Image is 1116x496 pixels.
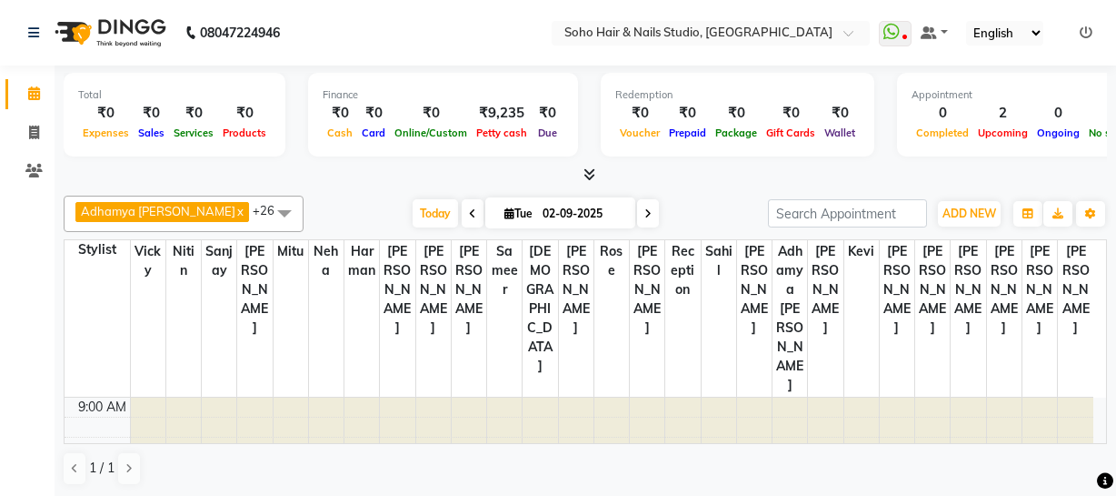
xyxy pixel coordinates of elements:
span: Adhamya [PERSON_NAME] [772,240,807,397]
span: Cash [323,127,357,139]
div: ₹0 [169,103,218,124]
div: ₹9,235 [472,103,532,124]
div: ₹0 [134,103,169,124]
span: [PERSON_NAME] [237,240,272,339]
span: Sanjay [202,240,236,282]
img: logo [46,7,171,58]
span: [PERSON_NAME] [380,240,414,339]
span: Wallet [820,127,860,139]
div: Redemption [615,87,860,103]
span: Package [711,127,762,139]
span: Petty cash [472,127,532,139]
div: ₹0 [218,103,271,124]
b: 08047224946 [200,7,280,58]
div: Total [78,87,271,103]
span: Sahil [702,240,736,282]
div: Stylist [65,240,130,259]
span: [PERSON_NAME] [951,240,985,339]
div: ₹0 [78,103,134,124]
input: 2025-09-02 [537,200,628,228]
span: Voucher [615,127,664,139]
div: 0 [1032,103,1084,124]
div: ₹0 [323,103,357,124]
div: Finance [323,87,563,103]
span: [PERSON_NAME] [1058,240,1093,339]
span: +26 [253,203,288,218]
span: Kevi [844,240,879,263]
span: Adhamya [PERSON_NAME] [81,204,235,218]
div: ₹0 [532,103,563,124]
div: ₹0 [711,103,762,124]
span: Rose [594,240,629,282]
span: [PERSON_NAME] [808,240,842,339]
div: 2 [973,103,1032,124]
span: Completed [912,127,973,139]
span: Ongoing [1032,127,1084,139]
span: Upcoming [973,127,1032,139]
span: sameer [487,240,522,301]
span: [PERSON_NAME] [452,240,486,339]
span: [PERSON_NAME] [630,240,664,339]
span: Gift Cards [762,127,820,139]
span: [PERSON_NAME] [416,240,451,339]
div: 0 [912,103,973,124]
div: ₹0 [357,103,390,124]
span: Reception [665,240,700,301]
span: Card [357,127,390,139]
div: ₹0 [762,103,820,124]
div: ₹0 [615,103,664,124]
span: Mitu [274,240,308,263]
span: [PERSON_NAME] [737,240,772,339]
span: [PERSON_NAME] [915,240,950,339]
span: [PERSON_NAME] [559,240,593,339]
span: [PERSON_NAME] [1022,240,1057,339]
span: [DEMOGRAPHIC_DATA] [523,240,557,378]
span: Products [218,127,271,139]
span: [PERSON_NAME] [880,240,914,339]
a: x [235,204,244,218]
span: Neha [309,240,344,282]
span: Harman [344,240,379,282]
span: Expenses [78,127,134,139]
span: Prepaid [664,127,711,139]
span: Due [533,127,562,139]
div: 9:00 AM [75,398,130,417]
span: Nitin [166,240,201,282]
span: Tue [500,207,537,220]
button: ADD NEW [938,201,1001,227]
input: Search Appointment [768,199,927,228]
span: 1 / 1 [89,459,115,478]
span: Today [413,199,458,228]
span: Vicky [131,240,165,282]
span: ADD NEW [942,207,996,220]
div: ₹0 [820,103,860,124]
div: ₹0 [390,103,472,124]
span: Online/Custom [390,127,472,139]
span: [PERSON_NAME] [987,240,1021,339]
div: ₹0 [664,103,711,124]
span: Services [169,127,218,139]
span: Sales [134,127,169,139]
